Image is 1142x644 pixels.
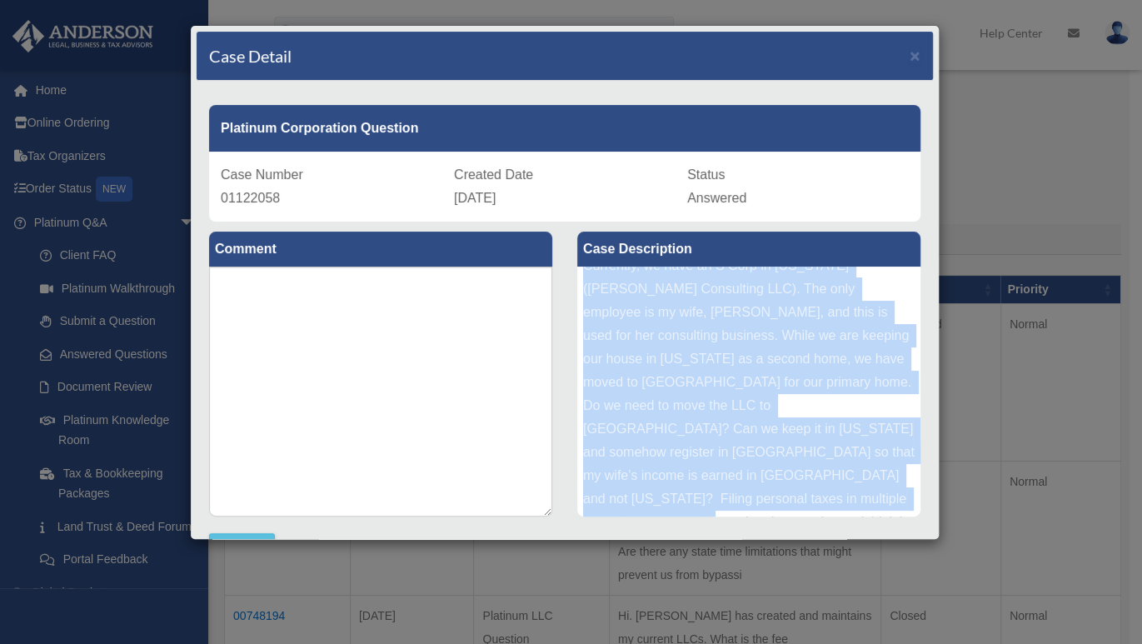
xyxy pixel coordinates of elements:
span: [DATE] [454,191,496,205]
span: Answered [687,191,746,205]
span: Created Date [454,167,533,182]
span: 01122058 [221,191,280,205]
div: Currently, we have an S Corp in [US_STATE] ([PERSON_NAME] Consulting LLC). The only employee is m... [577,267,920,517]
span: Case Number [221,167,303,182]
label: Case Description [577,232,920,267]
span: × [910,46,920,65]
div: Platinum Corporation Question [209,105,920,152]
button: Close [910,47,920,64]
span: Status [687,167,725,182]
h4: Case Detail [209,44,292,67]
label: Comment [209,232,552,267]
button: Comment [209,533,275,558]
